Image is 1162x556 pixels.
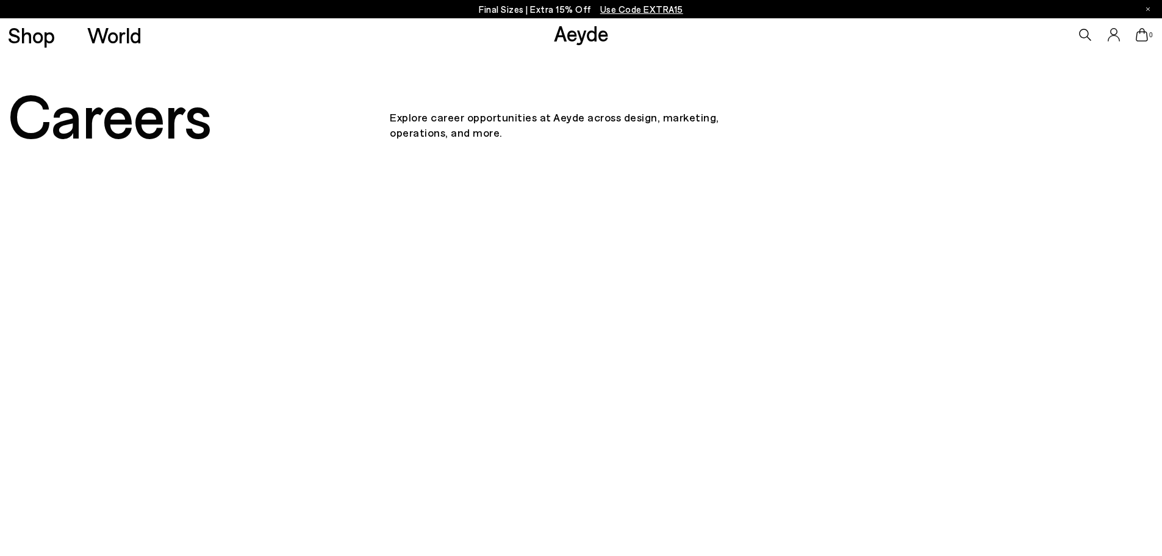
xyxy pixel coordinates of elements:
a: World [87,24,142,46]
a: Shop [8,24,55,46]
div: Careers [8,81,390,148]
a: Aeyde [554,20,609,46]
span: 0 [1148,32,1154,38]
span: Navigate to /collections/ss25-final-sizes [600,4,683,15]
p: Final Sizes | Extra 15% Off [479,2,683,17]
p: Explore career opportunities at Aeyde across design, marketing, operations, and more. [390,88,772,140]
a: 0 [1136,28,1148,42]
